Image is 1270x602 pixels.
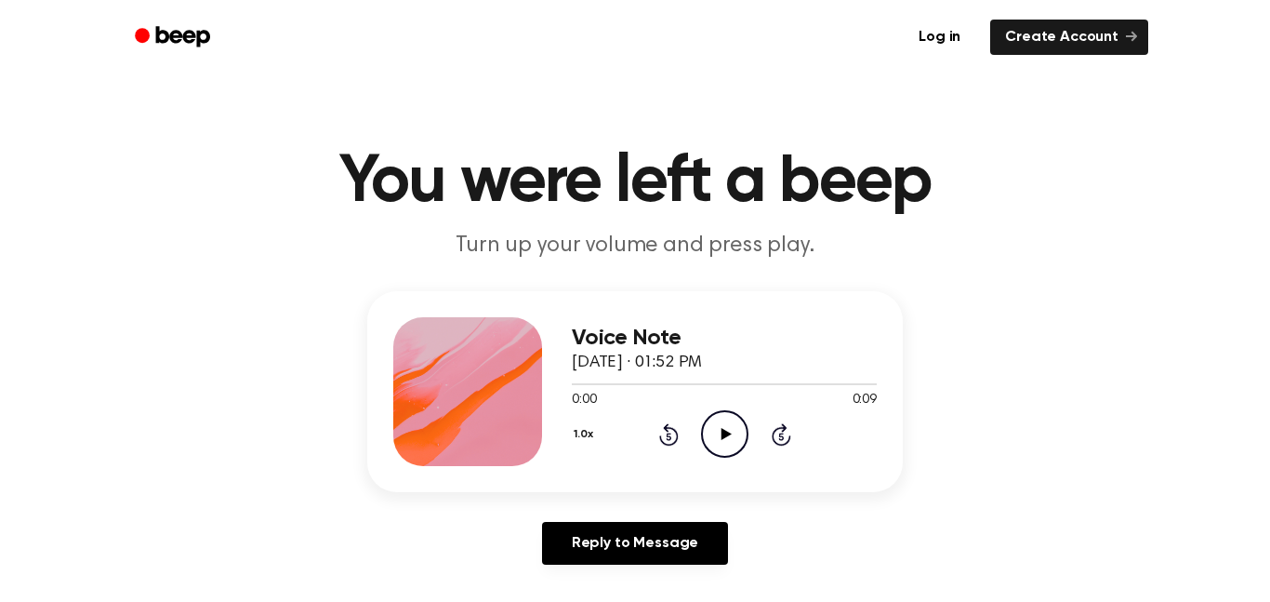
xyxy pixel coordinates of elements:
[122,20,227,56] a: Beep
[853,391,877,410] span: 0:09
[572,391,596,410] span: 0:00
[990,20,1148,55] a: Create Account
[572,326,877,351] h3: Voice Note
[900,16,979,59] a: Log in
[542,522,728,565] a: Reply to Message
[572,419,600,450] button: 1.0x
[159,149,1111,216] h1: You were left a beep
[278,231,992,261] p: Turn up your volume and press play.
[572,355,702,371] span: [DATE] · 01:52 PM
